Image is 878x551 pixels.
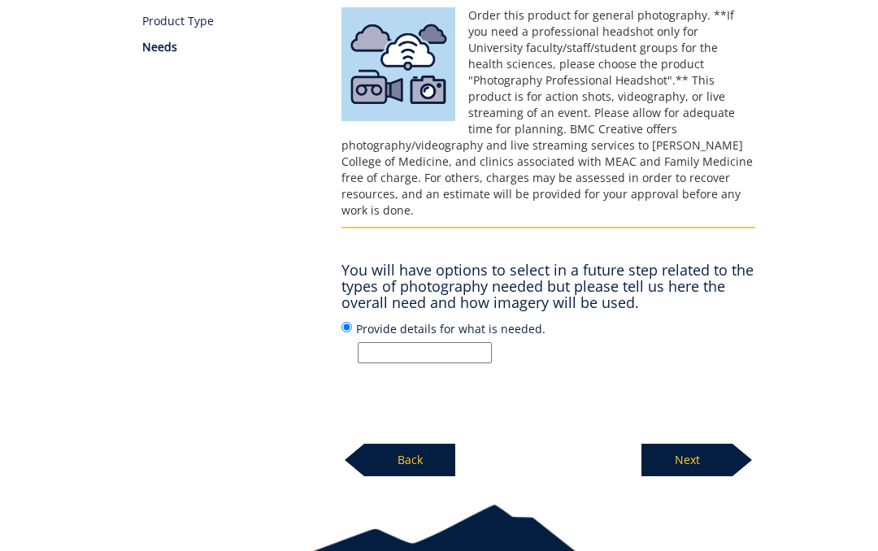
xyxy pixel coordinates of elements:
p: Next [641,444,732,476]
p: Order this product for general photography. **If you need a professional headshot only for Univer... [341,7,755,219]
p: Back [364,444,455,476]
h4: You will have options to select in a future step related to the types of photography needed but p... [341,262,755,310]
p: Needs [142,39,317,55]
input: Provide details for what is needed. [358,342,492,363]
input: Provide details for what is needed. [341,322,352,332]
label: Provide details for what is needed. [341,319,755,363]
a: Product Type [142,13,317,29]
